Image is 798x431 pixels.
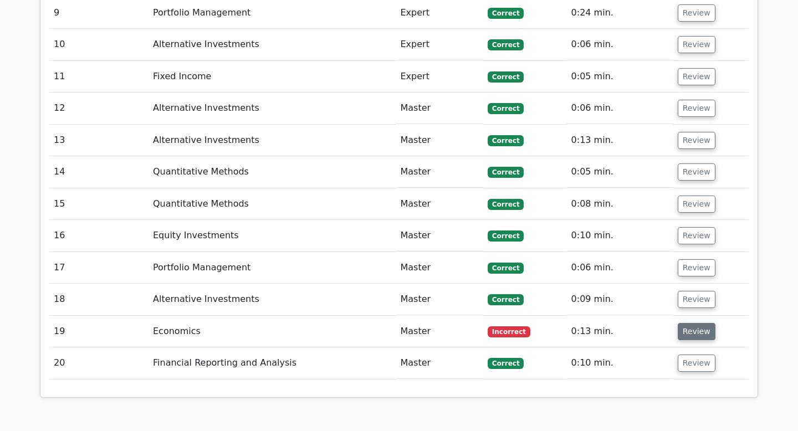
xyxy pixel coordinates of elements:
[567,61,673,93] td: 0:05 min.
[396,61,484,93] td: Expert
[396,156,484,188] td: Master
[678,163,715,181] button: Review
[396,284,484,315] td: Master
[396,347,484,379] td: Master
[149,220,396,252] td: Equity Investments
[488,326,530,337] span: Incorrect
[488,230,524,242] span: Correct
[678,323,715,340] button: Review
[49,347,149,379] td: 20
[488,263,524,274] span: Correct
[149,156,396,188] td: Quantitative Methods
[678,4,715,22] button: Review
[567,93,673,124] td: 0:06 min.
[396,125,484,156] td: Master
[488,8,524,19] span: Correct
[49,156,149,188] td: 14
[49,29,149,60] td: 10
[149,252,396,284] td: Portfolio Management
[678,355,715,372] button: Review
[396,29,484,60] td: Expert
[49,316,149,347] td: 19
[567,252,673,284] td: 0:06 min.
[678,36,715,53] button: Review
[567,29,673,60] td: 0:06 min.
[567,220,673,252] td: 0:10 min.
[149,61,396,93] td: Fixed Income
[149,188,396,220] td: Quantitative Methods
[488,294,524,305] span: Correct
[49,61,149,93] td: 11
[567,347,673,379] td: 0:10 min.
[149,316,396,347] td: Economics
[678,100,715,117] button: Review
[49,220,149,252] td: 16
[488,39,524,50] span: Correct
[567,188,673,220] td: 0:08 min.
[149,347,396,379] td: Financial Reporting and Analysis
[488,199,524,210] span: Correct
[488,135,524,146] span: Correct
[678,227,715,244] button: Review
[49,125,149,156] td: 13
[49,284,149,315] td: 18
[488,103,524,114] span: Correct
[567,156,673,188] td: 0:05 min.
[678,132,715,149] button: Review
[488,71,524,83] span: Correct
[396,220,484,252] td: Master
[149,284,396,315] td: Alternative Investments
[396,316,484,347] td: Master
[567,125,673,156] td: 0:13 min.
[678,291,715,308] button: Review
[488,358,524,369] span: Correct
[149,93,396,124] td: Alternative Investments
[49,188,149,220] td: 15
[149,125,396,156] td: Alternative Investments
[567,284,673,315] td: 0:09 min.
[678,259,715,276] button: Review
[567,316,673,347] td: 0:13 min.
[488,167,524,178] span: Correct
[396,93,484,124] td: Master
[678,68,715,85] button: Review
[49,93,149,124] td: 12
[396,188,484,220] td: Master
[678,196,715,213] button: Review
[49,252,149,284] td: 17
[149,29,396,60] td: Alternative Investments
[396,252,484,284] td: Master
